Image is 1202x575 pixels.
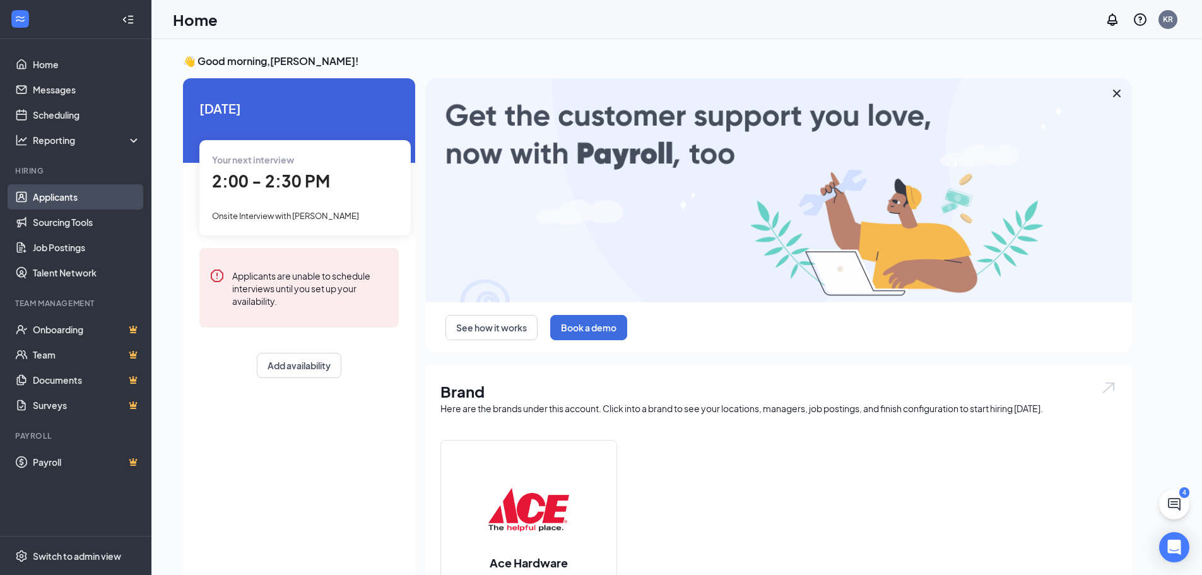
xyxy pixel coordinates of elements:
svg: Cross [1109,86,1124,101]
svg: Settings [15,550,28,562]
a: Home [33,52,141,77]
button: See how it works [445,315,538,340]
h2: Ace Hardware [477,555,580,571]
button: ChatActive [1159,489,1189,519]
a: Sourcing Tools [33,210,141,235]
div: Hiring [15,165,138,176]
a: SurveysCrown [33,393,141,418]
div: Switch to admin view [33,550,121,562]
div: Applicants are unable to schedule interviews until you set up your availability. [232,268,389,307]
a: Scheduling [33,102,141,127]
span: 2:00 - 2:30 PM [212,170,330,191]
div: Here are the brands under this account. Click into a brand to see your locations, managers, job p... [440,402,1117,415]
span: [DATE] [199,98,399,118]
div: Team Management [15,298,138,309]
button: Book a demo [550,315,627,340]
div: 4 [1179,487,1189,498]
a: TeamCrown [33,342,141,367]
svg: Error [209,268,225,283]
svg: Collapse [122,13,134,26]
svg: Analysis [15,134,28,146]
button: Add availability [257,353,341,378]
div: KR [1163,14,1173,25]
img: Ace Hardware [488,469,569,550]
div: Payroll [15,430,138,441]
h1: Home [173,9,218,30]
a: PayrollCrown [33,449,141,475]
svg: WorkstreamLogo [14,13,27,25]
svg: ChatActive [1167,497,1182,512]
a: DocumentsCrown [33,367,141,393]
span: Your next interview [212,154,294,165]
h3: 👋 Good morning, [PERSON_NAME] ! [183,54,1132,68]
div: Reporting [33,134,141,146]
a: Applicants [33,184,141,210]
a: OnboardingCrown [33,317,141,342]
img: open.6027fd2a22e1237b5b06.svg [1100,381,1117,395]
a: Messages [33,77,141,102]
span: Onsite Interview with [PERSON_NAME] [212,211,359,221]
a: Talent Network [33,260,141,285]
svg: Notifications [1105,12,1120,27]
a: Job Postings [33,235,141,260]
div: Open Intercom Messenger [1159,532,1189,562]
svg: QuestionInfo [1133,12,1148,27]
img: payroll-large.gif [425,78,1132,302]
h1: Brand [440,381,1117,402]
